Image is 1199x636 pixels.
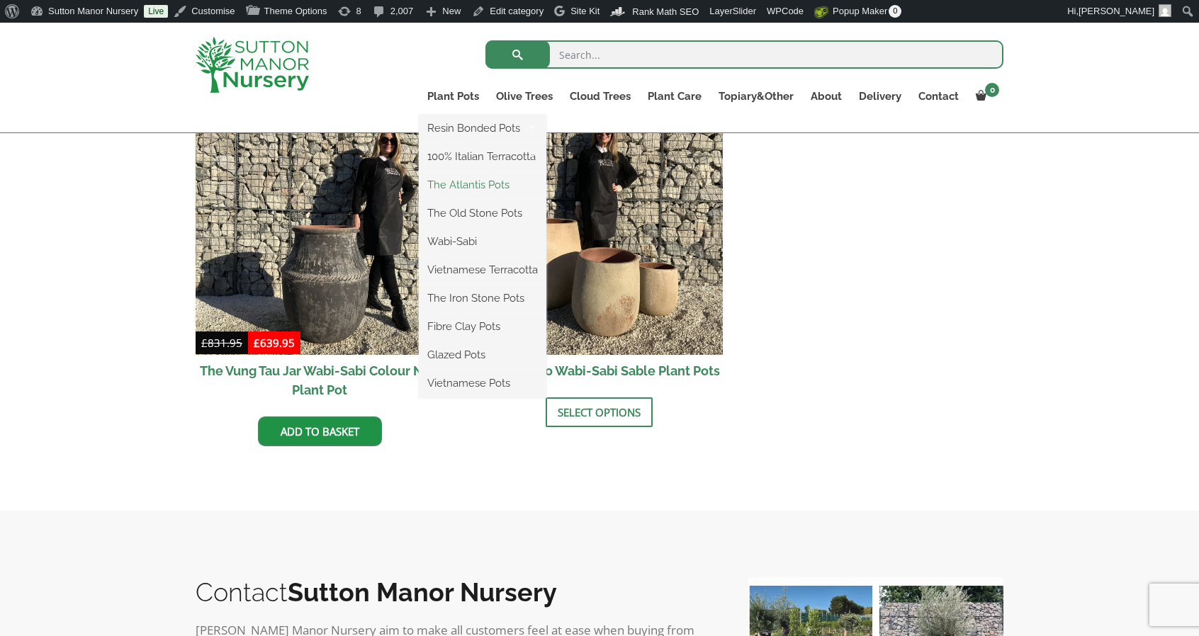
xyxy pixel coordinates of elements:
[196,107,444,356] img: The Vung Tau Jar Wabi-Sabi Colour Noir Plant Pot
[419,288,546,309] a: The Iron Stone Pots
[419,373,546,394] a: Vietnamese Pots
[196,577,720,607] h2: Contact
[419,316,546,337] a: Fibre Clay Pots
[802,86,850,106] a: About
[196,37,309,93] img: logo
[419,118,546,139] a: Resin Bonded Pots
[710,86,802,106] a: Topiary&Other
[910,86,967,106] a: Contact
[419,259,546,280] a: Vietnamese Terracotta
[201,336,208,350] span: £
[254,336,295,350] bdi: 639.95
[419,231,546,252] a: Wabi-Sabi
[1079,6,1154,16] span: [PERSON_NAME]
[475,355,724,387] h2: The Can Tho Wabi-Sabi Sable Plant Pots
[419,344,546,365] a: Glazed Pots
[889,5,901,18] span: 0
[475,107,724,387] a: Sale! The Can Tho Wabi-Sabi Sable Plant Pots
[570,6,599,16] span: Site Kit
[485,40,1003,69] input: Search...
[632,6,699,17] span: Rank Math SEO
[419,86,488,106] a: Plant Pots
[850,86,910,106] a: Delivery
[546,397,653,427] a: Select options for “The Can Tho Wabi-Sabi Sable Plant Pots”
[419,174,546,195] a: The Atlantis Pots
[561,86,639,106] a: Cloud Trees
[196,107,444,407] a: Sale! The Vung Tau Jar Wabi-Sabi Colour Noir Plant Pot
[967,86,1003,106] a: 0
[488,86,561,106] a: Olive Trees
[288,577,557,607] b: Sutton Manor Nursery
[254,336,260,350] span: £
[985,83,999,97] span: 0
[144,5,168,18] a: Live
[639,86,710,106] a: Plant Care
[419,146,546,167] a: 100% Italian Terracotta
[201,336,242,350] bdi: 831.95
[419,203,546,224] a: The Old Stone Pots
[258,416,382,446] a: Add to basket: “The Vung Tau Jar Wabi-Sabi Colour Noir Plant Pot”
[475,107,724,356] img: The Can Tho Wabi-Sabi Sable Plant Pots
[196,355,444,406] h2: The Vung Tau Jar Wabi-Sabi Colour Noir Plant Pot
